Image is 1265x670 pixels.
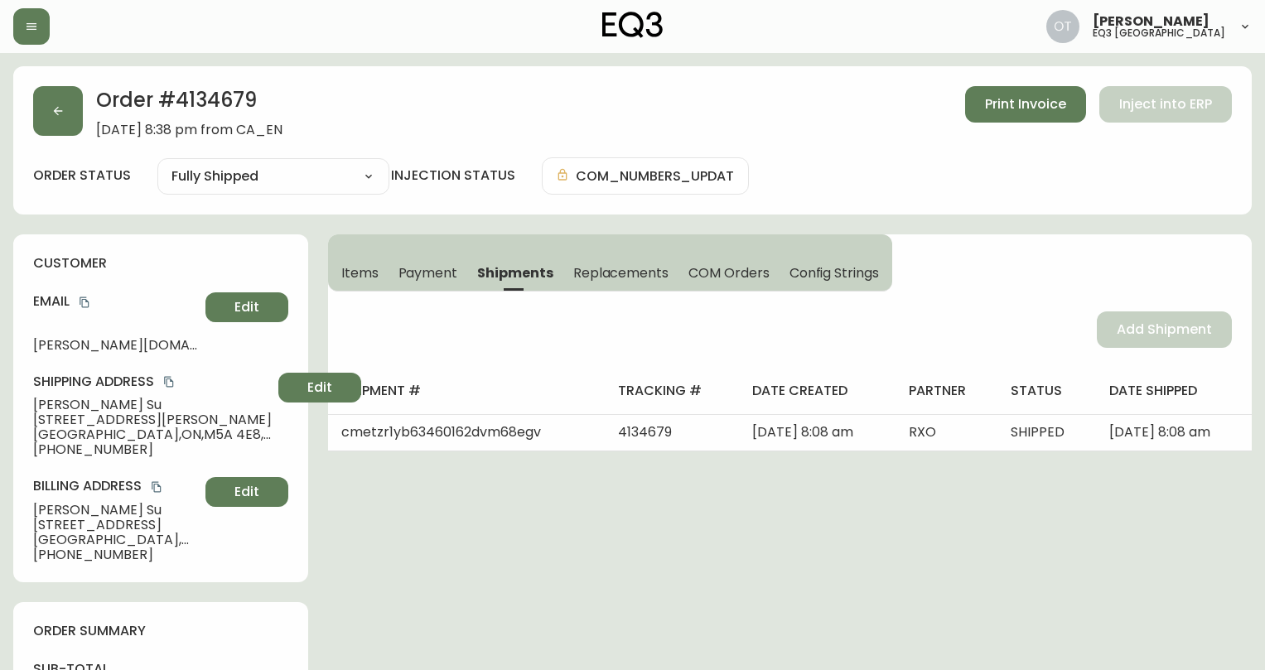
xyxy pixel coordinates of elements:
span: Items [341,264,379,282]
span: Edit [307,378,332,397]
h4: injection status [391,166,515,185]
h4: tracking # [618,382,727,400]
h4: shipment # [341,382,591,400]
span: Edit [234,483,259,501]
h4: date created [752,382,881,400]
span: [PERSON_NAME] Su [33,503,199,518]
h4: order summary [33,622,288,640]
h4: customer [33,254,288,272]
h4: partner [909,382,985,400]
span: [PHONE_NUMBER] [33,442,272,457]
span: cmetzr1yb63460162dvm68egv [341,422,541,441]
h4: date shipped [1109,382,1238,400]
button: Edit [205,477,288,507]
button: copy [76,294,93,311]
span: Config Strings [789,264,879,282]
span: [STREET_ADDRESS][PERSON_NAME] [33,412,272,427]
h5: eq3 [GEOGRAPHIC_DATA] [1093,28,1225,38]
span: COM Orders [688,264,770,282]
span: [PERSON_NAME] [1093,15,1209,28]
span: RXO [909,422,936,441]
button: copy [148,479,165,495]
span: [PHONE_NUMBER] [33,547,199,562]
span: [DATE] 8:08 am [752,422,853,441]
button: copy [161,374,177,390]
span: [GEOGRAPHIC_DATA] , ON , M5A 4E8 , CA [33,427,272,442]
h2: Order # 4134679 [96,86,282,123]
span: [DATE] 8:08 am [1109,422,1210,441]
span: Print Invoice [985,95,1066,113]
h4: Shipping Address [33,373,272,391]
span: [DATE] 8:38 pm from CA_EN [96,123,282,137]
span: [GEOGRAPHIC_DATA] , ON , M5A 0C1 , CA [33,533,199,547]
img: logo [602,12,664,38]
span: SHIPPED [1011,422,1065,441]
span: Replacements [573,264,669,282]
h4: status [1011,382,1083,400]
label: order status [33,166,131,185]
button: Edit [278,373,361,402]
span: Payment [398,264,458,282]
span: 4134679 [618,422,672,441]
span: [PERSON_NAME] Su [33,398,272,412]
button: Edit [205,292,288,322]
span: [STREET_ADDRESS] [33,518,199,533]
h4: Email [33,292,199,311]
span: Shipments [477,264,553,282]
button: Print Invoice [965,86,1086,123]
span: [PERSON_NAME][DOMAIN_NAME][EMAIL_ADDRESS][DOMAIN_NAME] [33,338,199,353]
h4: Billing Address [33,477,199,495]
span: Edit [234,298,259,316]
img: 5d4d18d254ded55077432b49c4cb2919 [1046,10,1079,43]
